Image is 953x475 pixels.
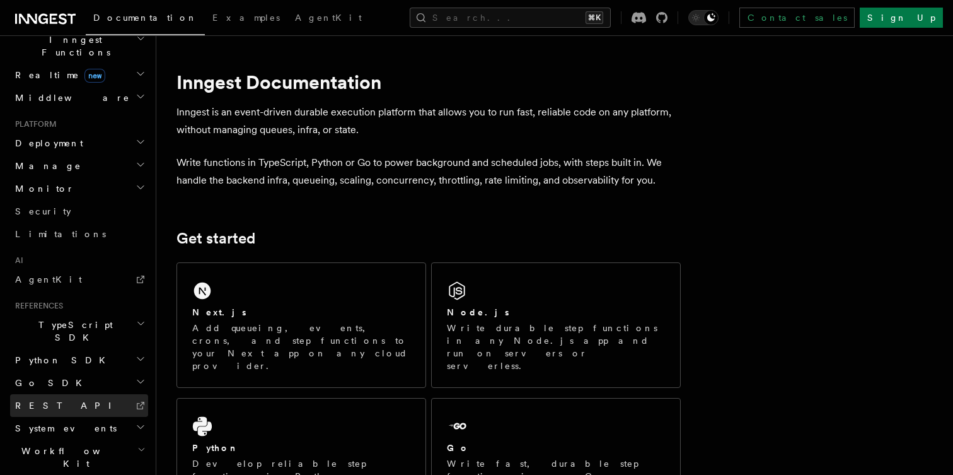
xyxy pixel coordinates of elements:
[10,354,113,367] span: Python SDK
[10,28,148,64] button: Inngest Functions
[447,306,509,319] h2: Node.js
[205,4,287,34] a: Examples
[10,91,130,104] span: Middleware
[10,319,136,344] span: TypeScript SDK
[739,8,855,28] a: Contact sales
[192,442,239,454] h2: Python
[10,268,148,291] a: AgentKit
[10,200,148,223] a: Security
[10,377,90,389] span: Go SDK
[176,262,426,388] a: Next.jsAdd queueing, events, crons, and step functions to your Next app on any cloud provider.
[287,4,369,34] a: AgentKit
[10,33,136,59] span: Inngest Functions
[15,401,122,411] span: REST API
[15,206,71,216] span: Security
[295,13,362,23] span: AgentKit
[10,64,148,86] button: Realtimenew
[192,306,246,319] h2: Next.js
[212,13,280,23] span: Examples
[10,394,148,417] a: REST API
[10,422,117,435] span: System events
[86,4,205,35] a: Documentation
[410,8,611,28] button: Search...⌘K
[10,417,148,440] button: System events
[10,445,137,470] span: Workflow Kit
[447,322,665,372] p: Write durable step functions in any Node.js app and run on servers or serverless.
[15,229,106,239] span: Limitations
[10,86,148,109] button: Middleware
[10,69,105,81] span: Realtime
[10,155,148,177] button: Manage
[860,8,943,28] a: Sign Up
[176,71,681,93] h1: Inngest Documentation
[10,301,63,311] span: References
[586,11,603,24] kbd: ⌘K
[10,255,23,266] span: AI
[10,440,148,475] button: Workflow Kit
[10,182,74,195] span: Monitor
[688,10,719,25] button: Toggle dark mode
[431,262,681,388] a: Node.jsWrite durable step functions in any Node.js app and run on servers or serverless.
[10,223,148,245] a: Limitations
[176,154,681,189] p: Write functions in TypeScript, Python or Go to power background and scheduled jobs, with steps bu...
[10,349,148,372] button: Python SDK
[176,103,681,139] p: Inngest is an event-driven durable execution platform that allows you to run fast, reliable code ...
[84,69,105,83] span: new
[93,13,197,23] span: Documentation
[192,322,410,372] p: Add queueing, events, crons, and step functions to your Next app on any cloud provider.
[10,372,148,394] button: Go SDK
[10,137,83,150] span: Deployment
[10,314,148,349] button: TypeScript SDK
[176,230,255,247] a: Get started
[10,160,81,172] span: Manage
[447,442,470,454] h2: Go
[15,274,82,284] span: AgentKit
[10,132,148,155] button: Deployment
[10,119,57,129] span: Platform
[10,177,148,200] button: Monitor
